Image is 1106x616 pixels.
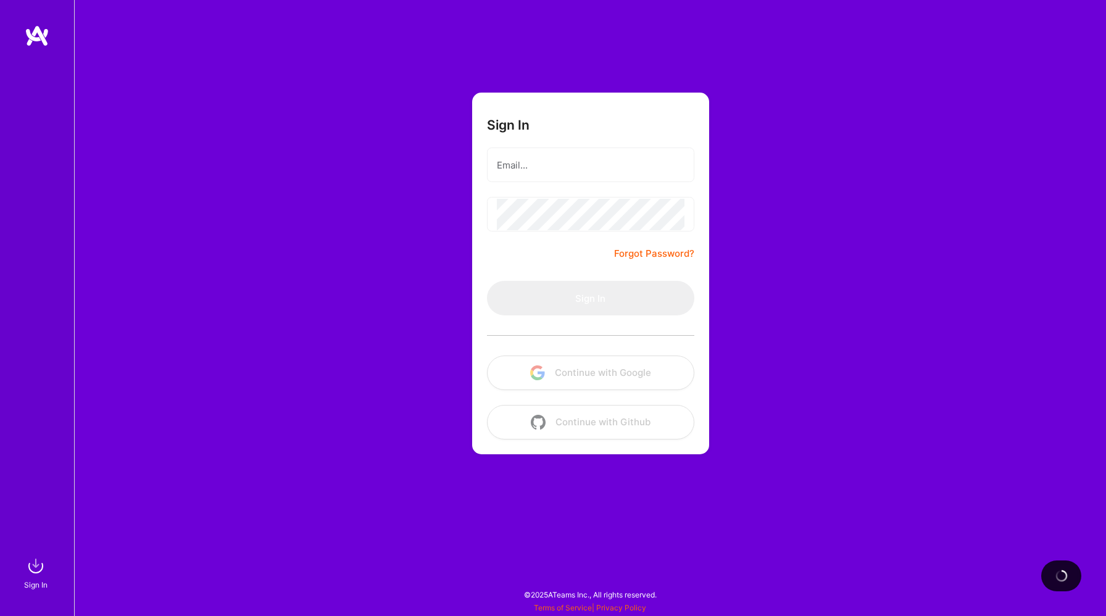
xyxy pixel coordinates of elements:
[1055,569,1068,583] img: loading
[487,117,530,133] h3: Sign In
[614,246,694,261] a: Forgot Password?
[534,603,646,612] span: |
[531,415,546,430] img: icon
[26,554,48,591] a: sign inSign In
[487,281,694,315] button: Sign In
[23,554,48,578] img: sign in
[534,603,592,612] a: Terms of Service
[24,578,48,591] div: Sign In
[487,405,694,439] button: Continue with Github
[487,356,694,390] button: Continue with Google
[530,365,545,380] img: icon
[74,579,1106,610] div: © 2025 ATeams Inc., All rights reserved.
[596,603,646,612] a: Privacy Policy
[497,149,684,181] input: Email...
[25,25,49,47] img: logo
